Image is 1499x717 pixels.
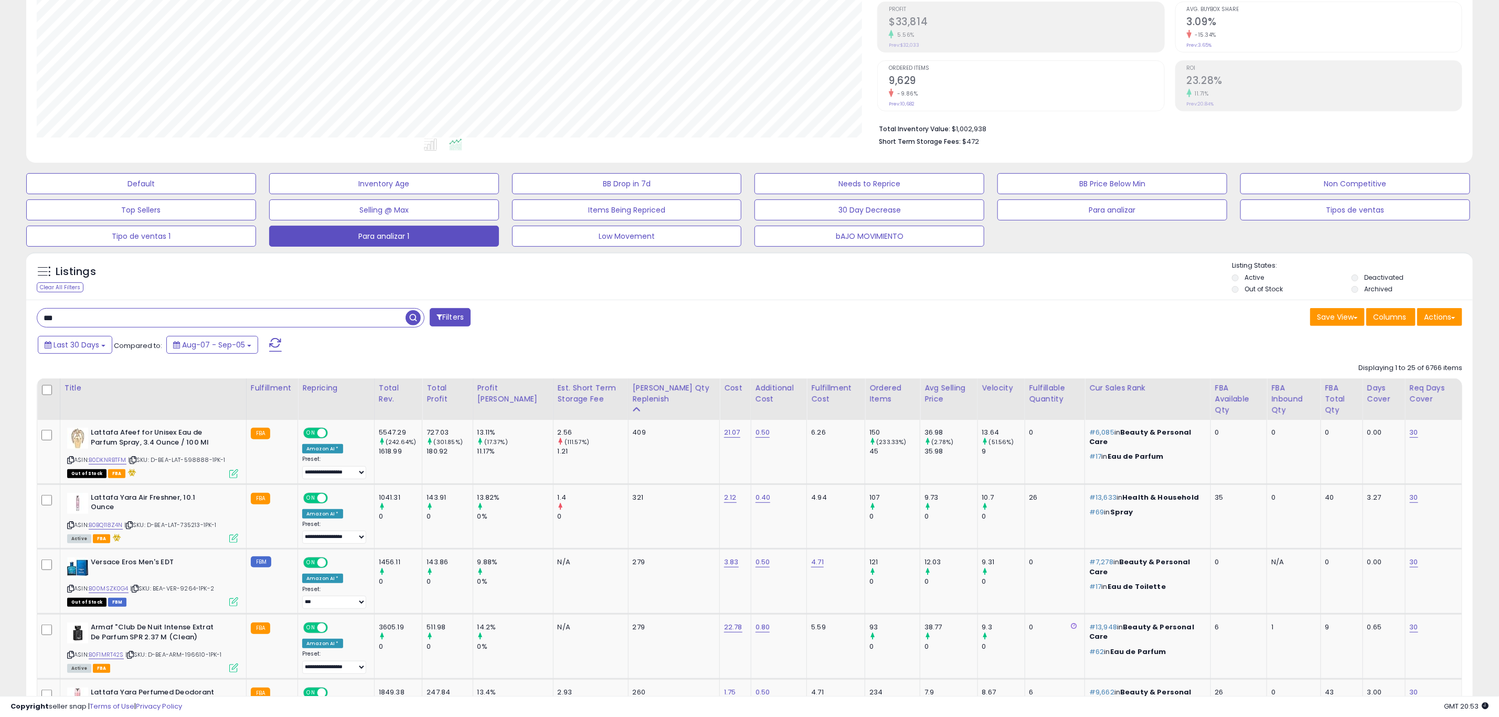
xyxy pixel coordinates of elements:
[124,521,217,529] span: | SKU: D-BEA-LAT-735213-1PK-1
[811,493,857,502] div: 4.94
[386,438,416,446] small: (242.64%)
[1110,507,1133,517] span: Spray
[869,623,920,632] div: 93
[869,557,920,567] div: 121
[1187,42,1212,48] small: Prev: 3.65%
[869,383,916,405] div: Ordered Items
[931,438,953,446] small: (2.78%)
[1367,557,1397,567] div: 0.00
[1325,623,1355,632] div: 9
[869,493,920,502] div: 107
[484,438,508,446] small: (17.37%)
[379,577,422,586] div: 0
[997,199,1227,220] button: Para analizar
[1089,557,1113,567] span: #7,278
[1325,428,1355,437] div: 0
[558,447,628,456] div: 1.21
[379,512,422,521] div: 0
[924,383,973,405] div: Avg Selling Price
[477,512,553,521] div: 0%
[302,509,343,519] div: Amazon AI *
[326,558,343,567] span: OFF
[724,427,740,438] a: 21.07
[1271,557,1312,567] div: N/A
[1187,16,1462,30] h2: 3.09%
[26,173,256,194] button: Default
[1089,452,1202,461] p: in
[67,534,91,543] span: All listings currently available for purchase on Amazon
[1215,428,1259,437] div: 0
[811,428,857,437] div: 6.26
[811,383,860,405] div: Fulfillment Cost
[869,447,920,456] div: 45
[1089,647,1104,657] span: #62
[982,557,1025,567] div: 9.31
[477,577,553,586] div: 0%
[633,557,712,567] div: 279
[1108,451,1164,461] span: Eau de Parfum
[125,650,222,659] span: | SKU: D-BEA-ARM-196610-1PK-1
[756,492,771,503] a: 0.40
[924,577,977,586] div: 0
[1187,7,1462,13] span: Avg. Buybox Share
[166,336,258,354] button: Aug-07 - Sep-05
[251,383,293,394] div: Fulfillment
[1089,622,1194,641] span: Beauty & Personal Care
[89,521,123,530] a: B0BQ118Z4N
[89,650,124,659] a: B0F1MRT42S
[302,650,366,673] div: Preset:
[869,577,920,586] div: 0
[1271,493,1312,502] div: 0
[67,469,107,478] span: All listings that are currently out of stock and unavailable for purchase on Amazon
[477,383,549,405] div: Profit [PERSON_NAME]
[427,623,472,632] div: 511.98
[38,336,112,354] button: Last 30 Days
[1029,428,1077,437] div: 0
[889,66,1164,71] span: Ordered Items
[1240,199,1470,220] button: Tipos de ventas
[982,623,1025,632] div: 9.3
[811,557,824,567] a: 4.71
[1215,383,1263,416] div: FBA Available Qty
[1089,508,1202,517] p: in
[1310,308,1365,326] button: Save View
[1417,308,1462,326] button: Actions
[756,622,770,632] a: 0.80
[997,173,1227,194] button: BB Price Below Min
[876,438,906,446] small: (233.33%)
[512,199,742,220] button: Items Being Repriced
[558,383,624,405] div: Est. Short Term Storage Fee
[379,493,422,502] div: 1041.31
[633,428,712,437] div: 409
[125,469,136,476] i: hazardous material
[724,383,747,394] div: Cost
[512,226,742,247] button: Low Movement
[379,623,422,632] div: 3605.19
[91,428,218,450] b: Lattafa Afeef for Unisex Eau de Parfum Spray, 3.4 Ounce / 100 Ml
[302,383,370,394] div: Repricing
[379,428,422,437] div: 5547.29
[91,493,218,515] b: Lattafa Yara Air Freshner, 10.1 Ounce
[1108,582,1166,592] span: Eau de Toilette
[1410,492,1418,503] a: 30
[879,137,961,146] b: Short Term Storage Fees:
[1089,427,1114,437] span: #6,085
[628,378,720,420] th: Please note that this number is a calculation based on your required days of coverage and your ve...
[269,226,499,247] button: Para analizar 1
[434,438,463,446] small: (301.85%)
[989,438,1014,446] small: (51.56%)
[67,557,238,605] div: ASIN:
[982,428,1025,437] div: 13.64
[894,90,918,98] small: -9.86%
[304,429,317,438] span: ON
[924,493,977,502] div: 9.73
[477,493,553,502] div: 13.82%
[477,642,553,651] div: 0%
[558,557,620,567] div: N/A
[1245,284,1283,293] label: Out of Stock
[1089,622,1117,632] span: #13,948
[1089,557,1190,576] span: Beauty & Personal Care
[724,622,742,632] a: 22.78
[1123,492,1199,502] span: Health & Household
[1410,557,1418,567] a: 30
